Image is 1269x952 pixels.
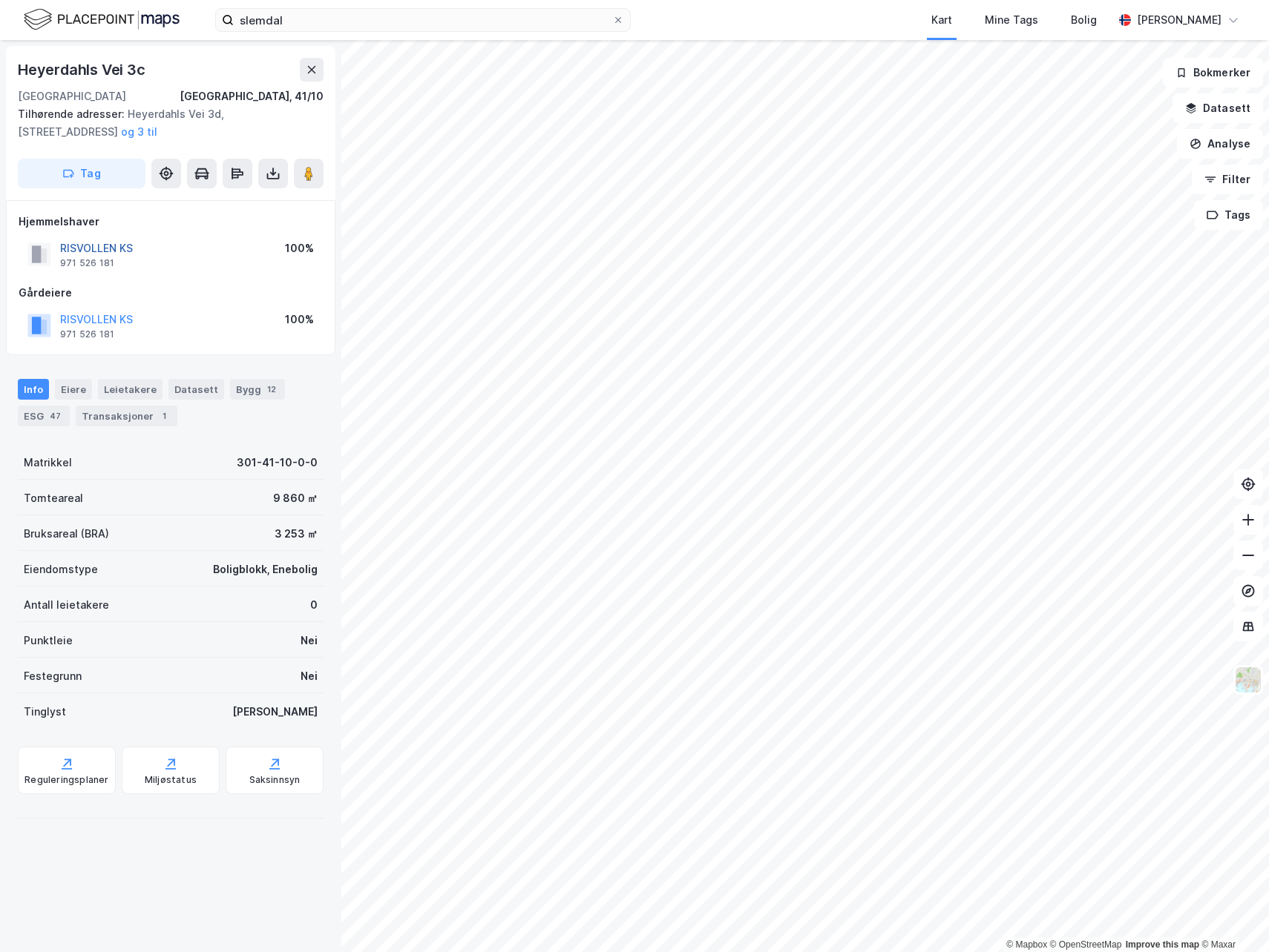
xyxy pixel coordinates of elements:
div: [GEOGRAPHIC_DATA] [18,87,126,105]
div: Reguleringsplaner [24,774,108,786]
div: Leietakere [98,379,163,400]
div: 47 [47,409,64,423]
div: Bruksareal (BRA) [24,525,109,543]
div: Saksinnsyn [249,774,301,786]
div: Matrikkel [24,454,72,472]
div: 971 526 181 [60,328,114,340]
div: Miljøstatus [145,774,197,786]
div: 3 253 ㎡ [275,525,318,543]
div: 100% [285,239,314,257]
div: Heyerdahls Vei 3c [18,58,148,82]
button: Analyse [1177,129,1263,159]
div: Hjemmelshaver [19,213,323,231]
a: OpenStreetMap [1050,939,1122,950]
div: [PERSON_NAME] [232,703,318,721]
div: Punktleie [24,632,73,649]
div: Mine Tags [985,11,1038,29]
div: Eiendomstype [24,561,98,578]
input: Søk på adresse, matrikkel, gårdeiere, leietakere eller personer [234,9,612,31]
button: Tags [1194,200,1263,230]
button: Filter [1192,165,1263,194]
img: Z [1234,666,1262,694]
iframe: Chat Widget [1195,881,1269,952]
div: Festegrunn [24,667,82,685]
div: Bolig [1071,11,1097,29]
a: Mapbox [1006,939,1047,950]
div: Bygg [230,379,285,400]
button: Datasett [1173,93,1263,123]
button: Tag [18,159,145,188]
div: Boligblokk, Enebolig [213,561,318,578]
span: Tilhørende adresser: [18,108,128,120]
div: Kart [931,11,952,29]
div: [PERSON_NAME] [1137,11,1222,29]
div: [GEOGRAPHIC_DATA], 41/10 [180,87,324,105]
div: 9 860 ㎡ [273,489,318,507]
div: Heyerdahls Vei 3d, [STREET_ADDRESS] [18,105,312,141]
div: Nei [301,632,318,649]
div: Transaksjoner [76,406,177,426]
img: logo.f888ab2527a4732fd821a326f86c7f29.svg [24,7,180,33]
div: 0 [310,596,318,614]
button: Bokmerker [1163,58,1263,87]
a: Improve this map [1126,939,1199,950]
div: 1 [157,409,171,423]
div: Datasett [168,379,224,400]
div: 12 [264,382,279,397]
div: 301-41-10-0-0 [237,454,318,472]
div: Gårdeiere [19,284,323,302]
div: Antall leietakere [24,596,109,614]
div: ESG [18,406,70,426]
div: 971 526 181 [60,257,114,269]
div: Info [18,379,49,400]
div: 100% [285,311,314,328]
div: Tomteareal [24,489,83,507]
div: Nei [301,667,318,685]
div: Tinglyst [24,703,66,721]
div: Kontrollprogram for chat [1195,881,1269,952]
div: Eiere [55,379,92,400]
